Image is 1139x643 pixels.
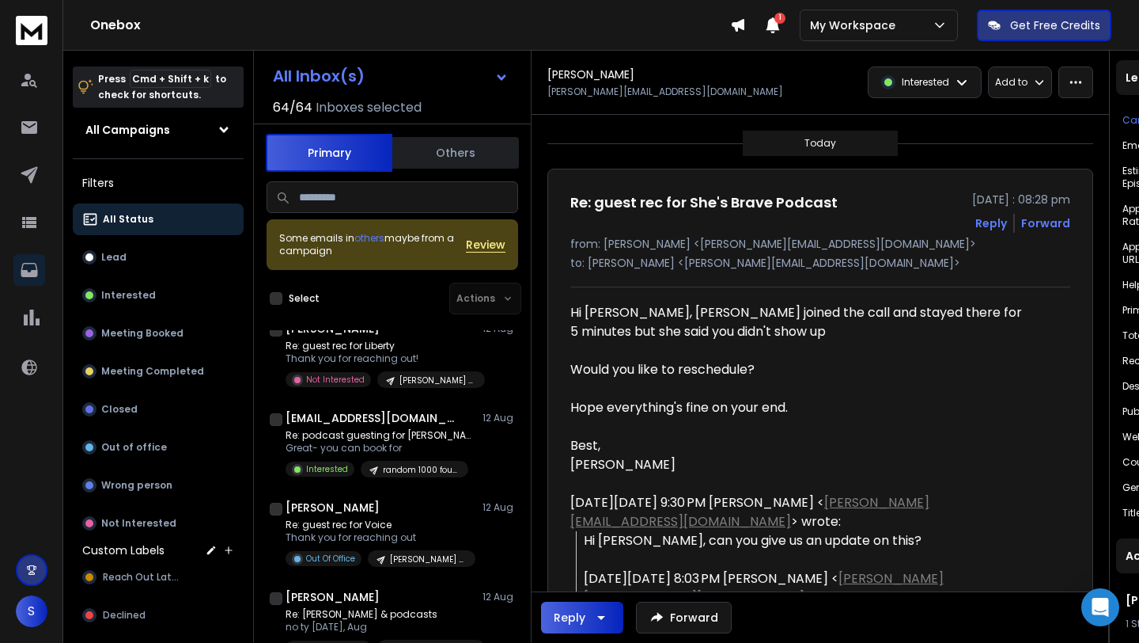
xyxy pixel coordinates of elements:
[73,172,244,194] h3: Filters
[286,410,460,426] h1: [EMAIL_ADDRESS][DOMAIN_NAME]
[286,589,380,605] h1: [PERSON_NAME]
[1010,17,1100,33] p: Get Free Credits
[101,517,176,530] p: Not Interested
[977,10,1111,41] button: Get Free Credits
[286,519,475,531] p: Re: guest rec for Voice
[570,255,1070,271] p: to: [PERSON_NAME] <[PERSON_NAME][EMAIL_ADDRESS][DOMAIN_NAME]>
[547,86,783,98] p: [PERSON_NAME][EMAIL_ADDRESS][DOMAIN_NAME]
[73,561,244,593] button: Reach Out Later
[73,432,244,463] button: Out of office
[85,122,170,138] h1: All Campaigns
[73,204,244,235] button: All Status
[286,500,380,516] h1: [PERSON_NAME]
[103,609,146,622] span: Declined
[273,68,365,84] h1: All Inbox(s)
[101,251,127,264] p: Lead
[289,292,320,305] label: Select
[570,493,1032,531] div: [DATE][DATE] 9:30 PM [PERSON_NAME] < > wrote:
[541,602,623,633] button: Reply
[547,67,634,82] h1: [PERSON_NAME]
[570,493,929,531] a: [PERSON_NAME][EMAIL_ADDRESS][DOMAIN_NAME]
[266,134,392,172] button: Primary
[554,610,585,626] div: Reply
[316,98,422,117] h3: Inboxes selected
[286,621,475,633] p: no ty [DATE], Aug
[90,16,730,35] h1: Onebox
[279,232,466,257] div: Some emails in maybe from a campaign
[482,591,518,603] p: 12 Aug
[103,213,153,226] p: All Status
[584,569,1032,607] div: [DATE][DATE] 8:03 PM [PERSON_NAME] < > wrote:
[98,71,226,103] p: Press to check for shortcuts.
[101,327,184,340] p: Meeting Booked
[101,479,172,492] p: Wrong person
[101,365,204,378] p: Meeting Completed
[306,374,365,386] p: Not Interested
[354,231,384,245] span: others
[101,403,138,416] p: Closed
[16,16,47,45] img: logo
[570,303,1032,474] div: Hi [PERSON_NAME], [PERSON_NAME] joined the call and stayed there for 5 minutes but she said you d...
[286,608,475,621] p: Re: [PERSON_NAME] & podcasts
[390,554,466,565] p: [PERSON_NAME] ([MEDICAL_DATA] pods) Batch #1
[636,602,732,633] button: Forward
[101,289,156,302] p: Interested
[273,98,312,117] span: 64 / 64
[16,595,47,627] button: S
[101,441,167,454] p: Out of office
[82,542,165,558] h3: Custom Labels
[286,352,475,365] p: Thank you for reaching out!
[73,318,244,349] button: Meeting Booked
[570,436,1032,455] div: Best,
[286,442,475,455] p: Great- you can book for
[73,470,244,501] button: Wrong person
[73,114,244,146] button: All Campaigns
[383,464,459,476] p: random 1000 founders
[73,242,244,273] button: Lead
[1081,588,1119,626] div: Open Intercom Messenger
[73,394,244,425] button: Closed
[570,455,1032,474] div: [PERSON_NAME]
[570,360,1032,379] div: Would you like to reschedule?
[306,553,355,565] p: Out Of Office
[399,375,475,386] p: [PERSON_NAME] ([MEDICAL_DATA] pods) Batch #1
[130,70,211,88] span: Cmd + Shift + k
[286,429,475,442] p: Re: podcast guesting for [PERSON_NAME]
[810,17,902,33] p: My Workspace
[995,76,1027,89] p: Add to
[570,398,1032,417] div: Hope everything's fine on your end.
[774,13,785,24] span: 1
[584,569,944,607] a: [PERSON_NAME][EMAIL_ADDRESS][DOMAIN_NAME]
[804,137,836,150] p: Today
[466,237,505,253] button: Review
[584,531,1032,550] div: Hi [PERSON_NAME], can you give us an update on this?
[73,599,244,631] button: Declined
[902,76,949,89] p: Interested
[975,215,1007,231] button: Reply
[482,412,518,424] p: 12 Aug
[73,356,244,387] button: Meeting Completed
[570,192,838,214] h1: Re: guest rec for She's Brave Podcast
[103,571,180,584] span: Reach Out Later
[392,135,519,170] button: Others
[1021,215,1070,231] div: Forward
[286,340,475,352] p: Re: guest rec for Liberty
[260,60,521,92] button: All Inbox(s)
[482,501,518,514] p: 12 Aug
[73,508,244,539] button: Not Interested
[73,280,244,311] button: Interested
[306,463,348,475] p: Interested
[570,236,1070,252] p: from: [PERSON_NAME] <[PERSON_NAME][EMAIL_ADDRESS][DOMAIN_NAME]>
[286,531,475,544] p: Thank you for reaching out
[972,192,1070,207] p: [DATE] : 08:28 pm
